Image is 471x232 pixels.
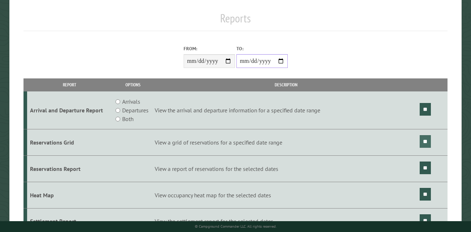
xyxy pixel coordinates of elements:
[122,97,140,106] label: Arrivals
[195,224,277,229] small: © Campground Commander LLC. All rights reserved.
[27,91,112,129] td: Arrival and Departure Report
[27,182,112,208] td: Heat Map
[23,11,448,31] h1: Reports
[154,91,419,129] td: View the arrival and departure information for a specified date range
[154,155,419,182] td: View a report of reservations for the selected dates
[154,129,419,156] td: View a grid of reservations for a specified date range
[154,78,419,91] th: Description
[27,78,112,91] th: Report
[112,78,154,91] th: Options
[27,129,112,156] td: Reservations Grid
[184,45,235,52] label: From:
[154,182,419,208] td: View occupancy heat map for the selected dates
[122,115,133,123] label: Both
[27,155,112,182] td: Reservations Report
[236,45,288,52] label: To:
[122,106,149,115] label: Departures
